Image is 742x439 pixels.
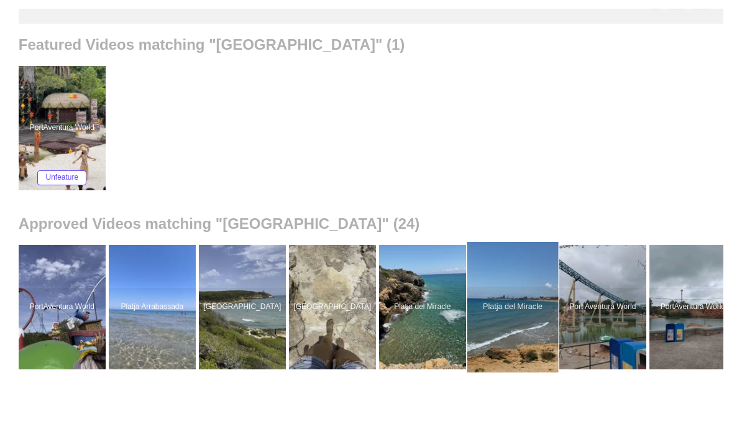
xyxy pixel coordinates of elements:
[37,211,86,226] button: Unfeature
[199,286,289,410] a: [GEOGRAPHIC_DATA]Torre de la Mora
[469,286,559,410] a: Platja del MiraclePlatja del Miracle
[379,286,469,410] a: Platja del MiraclePlatja del Miracle
[19,286,109,410] a: PortAventura WorldPortAventura World
[559,286,649,410] a: Port Aventura WorldPort Aventura World
[289,286,379,410] a: [GEOGRAPHIC_DATA]Torre de la Mora
[62,19,124,31] img: fireSpot
[109,286,199,410] a: Platja ArrabassadaPlatja Arrabassada
[31,9,62,40] img: fireSpot
[19,256,723,274] h2: Approved Videos matching "[GEOGRAPHIC_DATA]" (24)
[631,13,701,37] button: Sign Out
[649,286,740,410] a: PortAventura WorldPortAventura World
[19,77,723,95] h2: Featured Videos matching "[GEOGRAPHIC_DATA]" (1)
[19,107,109,231] a: PortAventura WorldPortAventura WorldUnfeature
